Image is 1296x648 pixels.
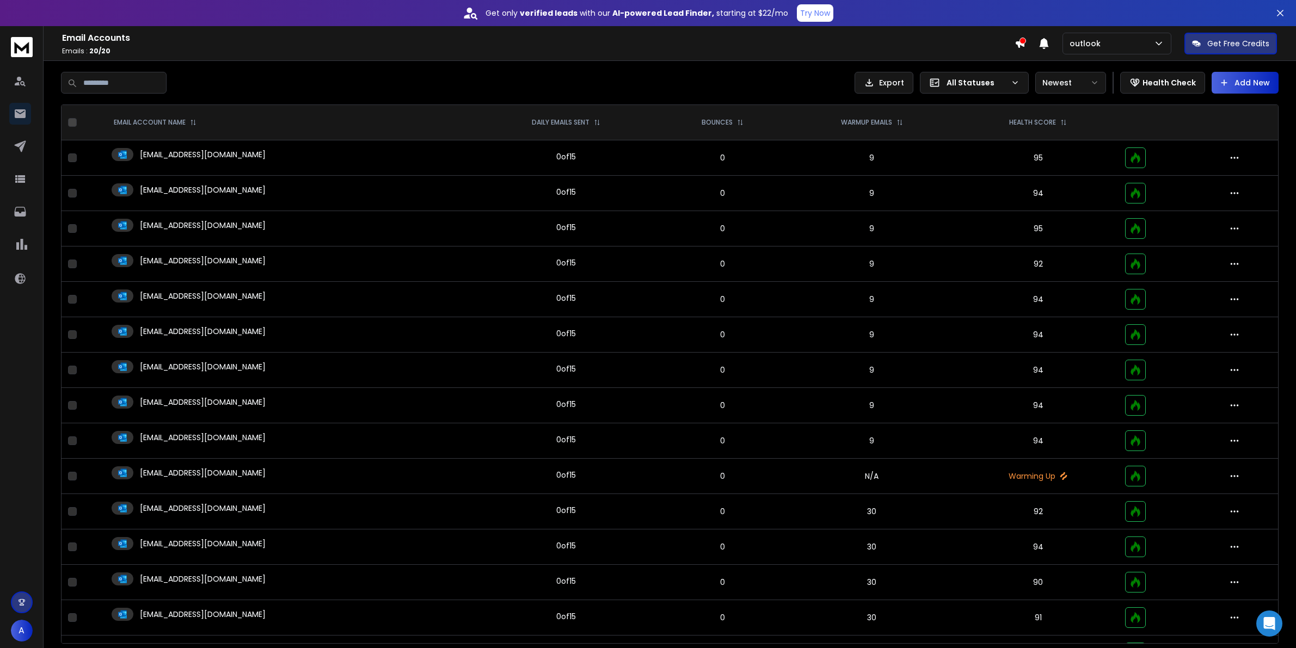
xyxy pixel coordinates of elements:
td: 9 [787,176,957,211]
p: 0 [665,152,779,163]
td: 94 [957,529,1119,565]
button: Export [855,72,913,94]
td: 30 [787,529,957,565]
p: HEALTH SCORE [1009,118,1056,127]
td: 30 [787,565,957,600]
p: [EMAIL_ADDRESS][DOMAIN_NAME] [140,432,266,443]
p: [EMAIL_ADDRESS][DOMAIN_NAME] [140,467,266,478]
button: A [11,620,33,641]
p: 0 [665,400,779,411]
p: [EMAIL_ADDRESS][DOMAIN_NAME] [140,609,266,620]
p: 0 [665,577,779,588]
td: 94 [957,176,1119,211]
button: Newest [1035,72,1106,94]
td: 9 [787,246,957,282]
div: 0 of 15 [556,328,576,339]
p: [EMAIL_ADDRESS][DOMAIN_NAME] [140,573,266,584]
div: 0 of 15 [556,363,576,374]
td: 94 [957,282,1119,317]
td: 30 [787,494,957,529]
div: 0 of 15 [556,222,576,233]
p: All Statuses [947,77,1006,88]
td: 9 [787,353,957,388]
div: 0 of 15 [556,151,576,162]
p: outlook [1070,38,1105,49]
strong: verified leads [520,8,578,18]
td: 94 [957,388,1119,423]
td: 94 [957,423,1119,459]
td: N/A [787,459,957,494]
p: [EMAIL_ADDRESS][DOMAIN_NAME] [140,503,266,514]
p: [EMAIL_ADDRESS][DOMAIN_NAME] [140,220,266,231]
div: 0 of 15 [556,293,576,304]
p: BOUNCES [702,118,733,127]
td: 94 [957,353,1119,388]
td: 92 [957,246,1119,282]
td: 92 [957,494,1119,529]
button: Add New [1212,72,1279,94]
div: 0 of 15 [556,399,576,410]
button: Get Free Credits [1184,33,1277,54]
p: 0 [665,506,779,517]
p: DAILY EMAILS SENT [532,118,589,127]
p: 0 [665,612,779,623]
p: 0 [665,294,779,305]
td: 95 [957,211,1119,246]
p: 0 [665,223,779,234]
td: 94 [957,317,1119,353]
p: 0 [665,541,779,552]
p: Get only with our starting at $22/mo [486,8,788,18]
p: Emails : [62,47,1015,55]
p: [EMAIL_ADDRESS][DOMAIN_NAME] [140,361,266,372]
div: 0 of 15 [556,540,576,551]
td: 9 [787,282,957,317]
td: 9 [787,140,957,176]
img: logo [11,37,33,57]
p: [EMAIL_ADDRESS][DOMAIN_NAME] [140,255,266,266]
td: 9 [787,388,957,423]
td: 30 [787,600,957,635]
td: 90 [957,565,1119,600]
div: Open Intercom Messenger [1256,610,1282,637]
p: 0 [665,365,779,375]
td: 9 [787,211,957,246]
p: Get Free Credits [1207,38,1269,49]
p: [EMAIL_ADDRESS][DOMAIN_NAME] [140,538,266,549]
button: Try Now [797,4,833,22]
td: 95 [957,140,1119,176]
p: [EMAIL_ADDRESS][DOMAIN_NAME] [140,184,266,195]
td: 91 [957,600,1119,635]
strong: AI-powered Lead Finder, [612,8,714,18]
p: [EMAIL_ADDRESS][DOMAIN_NAME] [140,291,266,301]
div: 0 of 15 [556,470,576,480]
p: 0 [665,188,779,199]
td: 9 [787,423,957,459]
h1: Email Accounts [62,32,1015,45]
span: 20 / 20 [89,46,110,55]
p: 0 [665,258,779,269]
div: 0 of 15 [556,257,576,268]
button: Health Check [1120,72,1205,94]
p: Try Now [800,8,830,18]
p: 0 [665,329,779,340]
p: 0 [665,435,779,446]
p: Health Check [1143,77,1196,88]
p: [EMAIL_ADDRESS][DOMAIN_NAME] [140,397,266,408]
div: 0 of 15 [556,505,576,516]
p: [EMAIL_ADDRESS][DOMAIN_NAME] [140,326,266,337]
div: 0 of 15 [556,187,576,198]
td: 9 [787,317,957,353]
p: 0 [665,471,779,482]
p: WARMUP EMAILS [841,118,892,127]
div: 0 of 15 [556,611,576,622]
div: 0 of 15 [556,576,576,587]
p: [EMAIL_ADDRESS][DOMAIN_NAME] [140,149,266,160]
div: EMAIL ACCOUNT NAME [114,118,196,127]
p: Warming Up [964,471,1113,482]
div: 0 of 15 [556,434,576,445]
